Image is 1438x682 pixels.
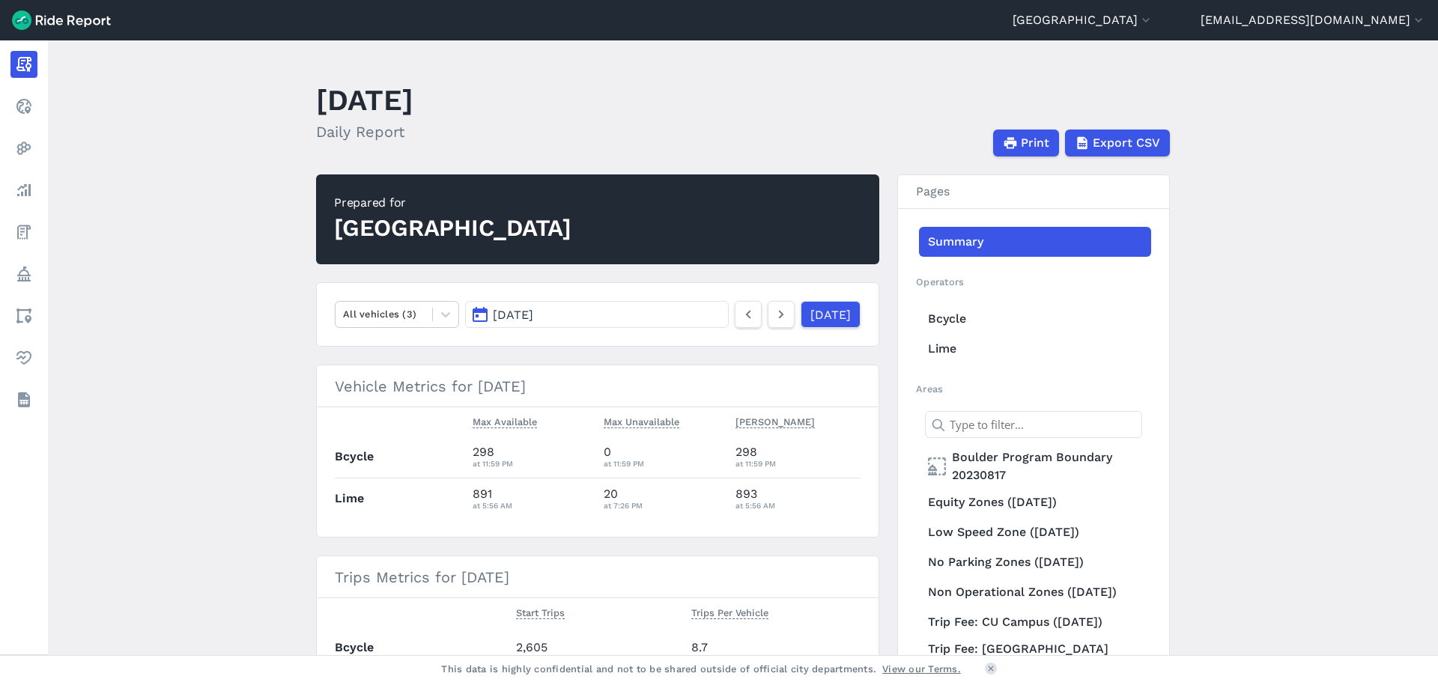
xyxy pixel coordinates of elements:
[919,607,1151,637] a: Trip Fee: CU Campus ([DATE])
[735,443,861,470] div: 298
[10,386,37,413] a: Datasets
[919,487,1151,517] a: Equity Zones ([DATE])
[316,79,413,121] h1: [DATE]
[335,627,510,669] th: Bcycle
[801,301,861,328] a: [DATE]
[316,121,413,143] h2: Daily Report
[919,227,1151,257] a: Summary
[10,302,37,329] a: Areas
[993,130,1059,156] button: Print
[10,344,37,371] a: Health
[925,411,1142,438] input: Type to filter...
[604,413,679,431] button: Max Unavailable
[735,457,861,470] div: at 11:59 PM
[10,135,37,162] a: Heatmaps
[465,301,729,328] button: [DATE]
[493,308,533,322] span: [DATE]
[10,177,37,204] a: Analyze
[334,194,571,212] div: Prepared for
[919,445,1151,487] a: Boulder Program Boundary 20230817
[516,604,565,619] span: Start Trips
[604,499,723,512] div: at 7:26 PM
[334,212,571,245] div: [GEOGRAPHIC_DATA]
[473,413,537,428] span: Max Available
[919,517,1151,547] a: Low Speed Zone ([DATE])
[919,637,1151,679] a: Trip Fee: [GEOGRAPHIC_DATA] ([DATE])
[604,457,723,470] div: at 11:59 PM
[919,547,1151,577] a: No Parking Zones ([DATE])
[473,499,592,512] div: at 5:56 AM
[1013,11,1153,29] button: [GEOGRAPHIC_DATA]
[691,604,768,619] span: Trips Per Vehicle
[691,604,768,622] button: Trips Per Vehicle
[1021,134,1049,152] span: Print
[916,382,1151,396] h2: Areas
[882,662,961,676] a: View our Terms.
[473,457,592,470] div: at 11:59 PM
[10,93,37,120] a: Realtime
[10,219,37,246] a: Fees
[317,365,879,407] h3: Vehicle Metrics for [DATE]
[473,413,537,431] button: Max Available
[1093,134,1160,152] span: Export CSV
[335,478,467,519] th: Lime
[473,485,592,512] div: 891
[516,604,565,622] button: Start Trips
[919,334,1151,364] a: Lime
[335,436,467,478] th: Bcycle
[919,577,1151,607] a: Non Operational Zones ([DATE])
[604,485,723,512] div: 20
[10,261,37,287] a: Policy
[898,175,1169,209] h3: Pages
[1065,130,1170,156] button: Export CSV
[473,443,592,470] div: 298
[735,413,815,428] span: [PERSON_NAME]
[604,413,679,428] span: Max Unavailable
[916,275,1151,289] h2: Operators
[735,413,815,431] button: [PERSON_NAME]
[1201,11,1426,29] button: [EMAIL_ADDRESS][DOMAIN_NAME]
[735,485,861,512] div: 893
[510,627,685,669] td: 2,605
[735,499,861,512] div: at 5:56 AM
[12,10,111,30] img: Ride Report
[10,51,37,78] a: Report
[685,627,861,669] td: 8.7
[317,556,879,598] h3: Trips Metrics for [DATE]
[604,443,723,470] div: 0
[919,304,1151,334] a: Bcycle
